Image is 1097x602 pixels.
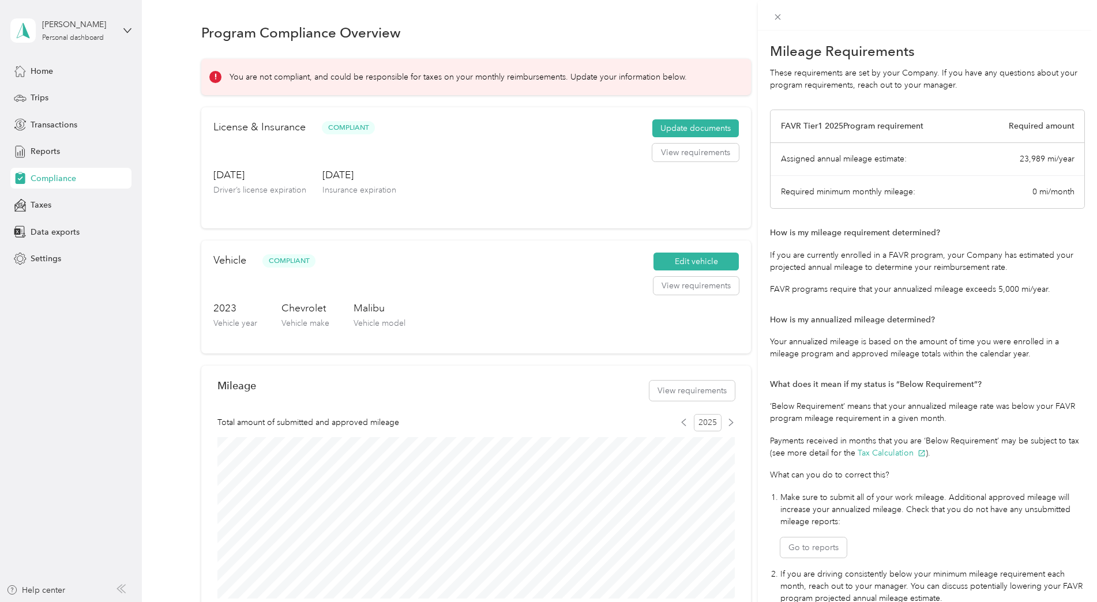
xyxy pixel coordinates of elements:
div: FAVR programs require that your annualized mileage exceeds 5,000 mi/year. [770,283,1085,295]
div: Required amount [1009,120,1075,132]
div: ‘Below Requirement‘ means that your annualized mileage rate was below your FAVR program mileage r... [770,400,1085,424]
div: What does it mean if my status is “Below Requirement”? [770,378,1085,390]
div: Payments received in months that you are ‘Below Requirement’ may be subject to tax (see more deta... [770,435,1085,459]
div: What can you do to correct this? [770,469,1085,481]
li: Make sure to submit all of your work mileage. Additional approved mileage will increase your annu... [780,491,1085,558]
div: Required minimum monthly mileage: [781,186,915,198]
div: 0 mi/month [1032,186,1075,198]
div: If you are currently enrolled in a FAVR program, your Company has estimated your projected annual... [770,249,1085,273]
div: These requirements are set by your Company. If you have any questions about your program requirem... [770,67,1085,91]
div: 23,989 mi/year [1020,153,1075,165]
button: Go to reports [780,537,847,558]
div: How is my mileage requirement determined? [770,227,1085,239]
button: Tax Calculation [858,447,926,459]
div: Your annualized mileage is based on the amount of time you were enrolled in a mileage program and... [770,336,1085,360]
div: Mileage Requirements [770,45,1085,57]
div: Assigned annual mileage estimate: [781,153,907,165]
div: How is my annualized mileage determined? [770,314,1085,326]
div: FAVR Tier1 2025 Program requirement [781,120,923,132]
iframe: Everlance-gr Chat Button Frame [1032,537,1097,602]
